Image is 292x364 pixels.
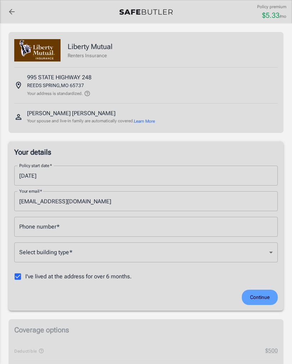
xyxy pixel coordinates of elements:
[27,90,83,97] p: Your address is standardized.
[14,113,23,121] svg: Insured person
[14,39,61,61] img: Liberty Mutual
[14,217,278,237] input: Enter number
[19,162,52,168] label: Policy start date
[134,118,155,124] button: Learn More
[119,9,173,15] img: Back to quotes
[14,191,278,211] input: Enter email
[68,52,113,59] p: Renters Insurance
[14,166,273,186] input: Choose date, selected date is Sep 3, 2025
[280,13,286,20] p: /mo
[68,41,113,52] p: Liberty Mutual
[27,73,92,82] p: 995 STATE HIGHWAY 248
[19,188,42,194] label: Your email
[242,290,278,305] button: Continue
[257,4,286,10] p: Policy premium
[5,5,19,19] a: back to quotes
[250,293,270,302] span: Continue
[14,147,278,157] p: Your details
[14,81,23,90] svg: Insured address
[27,118,155,124] p: Your spouse and live-in family are automatically covered.
[27,109,115,118] p: [PERSON_NAME] [PERSON_NAME]
[25,272,132,281] span: I've lived at the address for over 6 months.
[27,82,84,89] p: REEDS SPRING , MO 65737
[262,11,280,20] span: $ 5.33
